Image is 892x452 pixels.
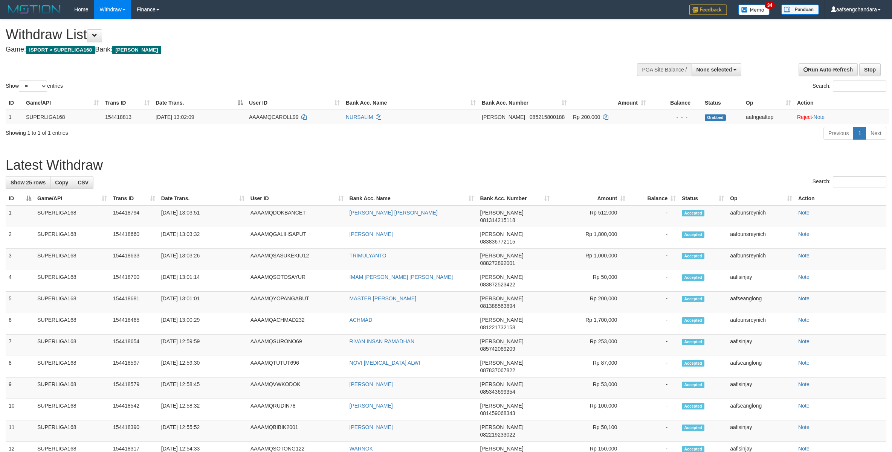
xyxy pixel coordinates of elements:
[480,424,523,430] span: [PERSON_NAME]
[110,292,158,313] td: 154418681
[23,96,102,110] th: Game/API: activate to sort column ascending
[823,127,854,140] a: Previous
[23,110,102,124] td: SUPERLIGA168
[156,114,194,120] span: [DATE] 13:02:09
[55,180,68,186] span: Copy
[798,210,810,216] a: Note
[350,381,393,387] a: [PERSON_NAME]
[798,338,810,344] a: Note
[6,227,34,249] td: 2
[727,227,795,249] td: aafounsreynich
[110,205,158,227] td: 154418794
[799,63,858,76] a: Run Auto-Refresh
[727,377,795,399] td: aafisinjay
[798,274,810,280] a: Note
[343,96,479,110] th: Bank Acc. Name: activate to sort column ascending
[6,249,34,270] td: 3
[50,176,73,189] a: Copy
[6,399,34,420] td: 10
[480,381,523,387] span: [PERSON_NAME]
[350,295,416,301] a: MASTER [PERSON_NAME]
[813,81,886,92] label: Search:
[247,192,347,205] th: User ID: activate to sort column ascending
[682,339,704,345] span: Accepted
[480,346,515,352] span: Copy 085742069209 to clipboard
[553,313,628,335] td: Rp 1,700,000
[798,424,810,430] a: Note
[480,446,523,452] span: [PERSON_NAME]
[112,46,161,54] span: [PERSON_NAME]
[727,270,795,292] td: aafisinjay
[798,231,810,237] a: Note
[553,249,628,270] td: Rp 1,000,000
[158,292,247,313] td: [DATE] 13:01:01
[102,96,153,110] th: Trans ID: activate to sort column ascending
[480,231,523,237] span: [PERSON_NAME]
[833,81,886,92] input: Search:
[628,227,679,249] td: -
[110,313,158,335] td: 154418465
[246,96,343,110] th: User ID: activate to sort column ascending
[34,270,110,292] td: SUPERLIGA168
[628,249,679,270] td: -
[682,360,704,367] span: Accepted
[797,114,812,120] a: Reject
[34,249,110,270] td: SUPERLIGA168
[781,5,819,15] img: panduan.png
[765,2,775,9] span: 34
[247,292,347,313] td: AAAAMQYOPANGABUT
[682,253,704,259] span: Accepted
[153,96,246,110] th: Date Trans.: activate to sort column descending
[34,227,110,249] td: SUPERLIGA168
[573,114,600,120] span: Rp 200.000
[110,356,158,377] td: 154418597
[6,205,34,227] td: 1
[26,46,95,54] span: ISPORT > SUPERLIGA168
[480,317,523,323] span: [PERSON_NAME]
[105,114,131,120] span: 154418813
[553,292,628,313] td: Rp 200,000
[480,432,515,438] span: Copy 082219233022 to clipboard
[480,410,515,416] span: Copy 081459068343 to clipboard
[6,110,23,124] td: 1
[738,5,770,15] img: Button%20Memo.svg
[158,249,247,270] td: [DATE] 13:03:26
[682,382,704,388] span: Accepted
[530,114,565,120] span: Copy 085215800188 to clipboard
[743,110,794,124] td: aafngealtep
[553,420,628,442] td: Rp 50,100
[628,335,679,356] td: -
[553,399,628,420] td: Rp 100,000
[480,260,515,266] span: Copy 088272892001 to clipboard
[727,335,795,356] td: aafisinjay
[682,210,704,216] span: Accepted
[247,356,347,377] td: AAAAMQTUTUT696
[158,356,247,377] td: [DATE] 12:59:30
[247,377,347,399] td: AAAAMQVWKODOK
[553,270,628,292] td: Rp 50,000
[833,176,886,187] input: Search:
[682,296,704,302] span: Accepted
[692,63,742,76] button: None selected
[628,192,679,205] th: Balance: activate to sort column ascending
[727,249,795,270] td: aafounsreynich
[247,205,347,227] td: AAAAMQDOKBANCET
[480,282,515,288] span: Copy 083872523422 to clipboard
[78,180,89,186] span: CSV
[479,96,570,110] th: Bank Acc. Number: activate to sort column ascending
[6,335,34,356] td: 7
[628,205,679,227] td: -
[158,227,247,249] td: [DATE] 13:03:32
[110,249,158,270] td: 154418633
[347,192,477,205] th: Bank Acc. Name: activate to sort column ascending
[247,270,347,292] td: AAAAMQSOTOSAYUR
[798,317,810,323] a: Note
[628,270,679,292] td: -
[628,356,679,377] td: -
[158,420,247,442] td: [DATE] 12:55:52
[158,377,247,399] td: [DATE] 12:58:45
[247,249,347,270] td: AAAAMQSASUKEKIU12
[247,399,347,420] td: AAAAMQRUDIN78
[652,113,699,121] div: - - -
[6,27,587,42] h1: Withdraw List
